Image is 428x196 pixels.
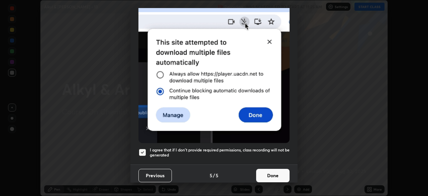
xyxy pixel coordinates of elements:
h4: 5 [210,172,212,179]
h4: / [213,172,215,179]
button: Done [256,169,290,182]
button: Previous [138,169,172,182]
h4: 5 [216,172,218,179]
h5: I agree that if I don't provide required permissions, class recording will not be generated [150,147,290,158]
